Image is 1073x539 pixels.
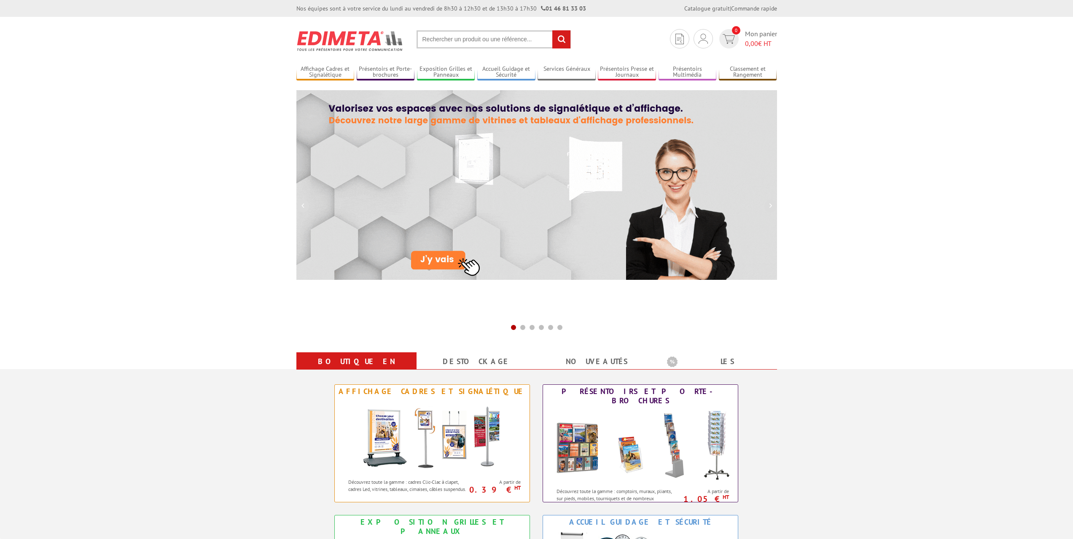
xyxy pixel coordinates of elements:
p: Découvrez toute la gamme : comptoirs, muraux, pliants, sur pieds, mobiles, tourniquets et de nomb... [557,488,677,509]
img: devis rapide [723,34,735,44]
a: Accueil Guidage et Sécurité [477,65,535,79]
a: Affichage Cadres et Signalétique [296,65,355,79]
a: Présentoirs Presse et Journaux [598,65,656,79]
span: A partir de [679,488,729,495]
span: 0 [732,26,740,35]
a: Les promotions [667,354,767,384]
img: Présentoir, panneau, stand - Edimeta - PLV, affichage, mobilier bureau, entreprise [296,25,404,56]
div: Présentoirs et Porte-brochures [545,387,736,405]
a: Affichage Cadres et Signalétique Affichage Cadres et Signalétique Découvrez toute la gamme : cadr... [334,384,530,502]
img: devis rapide [699,34,708,44]
img: Présentoirs et Porte-brochures [548,408,733,483]
a: Destockage [427,354,527,369]
div: Nos équipes sont à votre service du lundi au vendredi de 8h30 à 12h30 et de 13h30 à 17h30 [296,4,586,13]
a: Présentoirs et Porte-brochures [357,65,415,79]
a: devis rapide 0 Mon panier 0,00€ HT [717,29,777,48]
sup: HT [723,493,729,501]
a: Services Généraux [538,65,596,79]
input: rechercher [552,30,570,48]
p: 1.05 € [675,496,729,501]
span: € HT [745,39,777,48]
div: Accueil Guidage et Sécurité [545,518,736,527]
div: Affichage Cadres et Signalétique [337,387,527,396]
a: Catalogue gratuit [684,5,730,12]
span: Mon panier [745,29,777,48]
strong: 01 46 81 33 03 [541,5,586,12]
div: Exposition Grilles et Panneaux [337,518,527,536]
a: Présentoirs et Porte-brochures Présentoirs et Porte-brochures Découvrez toute la gamme : comptoir... [543,384,738,502]
a: Commande rapide [731,5,777,12]
sup: HT [514,484,521,491]
a: nouveautés [547,354,647,369]
b: Les promotions [667,354,772,371]
a: Présentoirs Multimédia [659,65,717,79]
a: Exposition Grilles et Panneaux [417,65,475,79]
input: Rechercher un produit ou une référence... [417,30,571,48]
a: Boutique en ligne [307,354,406,384]
p: 0.39 € [467,487,521,492]
img: devis rapide [675,34,684,44]
p: Découvrez toute la gamme : cadres Clic-Clac à clapet, cadres Led, vitrines, tableaux, cimaises, c... [348,478,468,493]
div: | [684,4,777,13]
a: Classement et Rangement [719,65,777,79]
img: Affichage Cadres et Signalétique [354,398,510,474]
span: A partir de [471,479,521,485]
span: 0,00 [745,39,758,48]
